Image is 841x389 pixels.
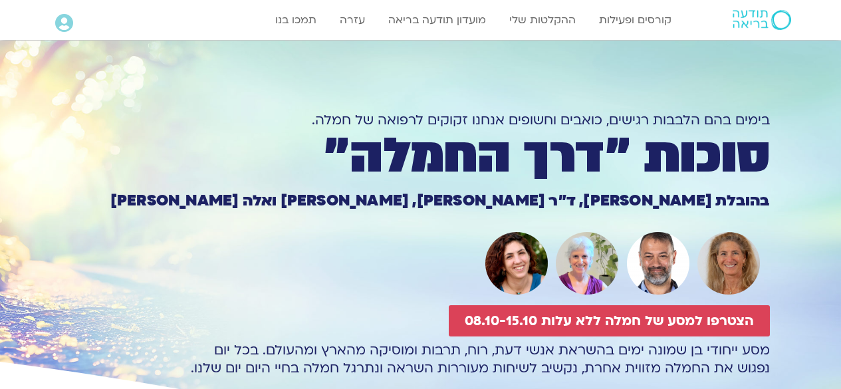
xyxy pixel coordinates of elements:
p: מסע ייחודי בן שמונה ימים בהשראת אנשי דעת, רוח, תרבות ומוסיקה מהארץ ומהעולם. בכל יום נפגוש את החמל... [72,341,770,377]
h1: בימים בהם הלבבות רגישים, כואבים וחשופים אנחנו זקוקים לרפואה של חמלה. [72,111,770,129]
a: עזרה [333,7,372,33]
a: תמכו בנו [269,7,323,33]
span: הצטרפו למסע של חמלה ללא עלות 08.10-15.10 [465,313,754,328]
a: מועדון תודעה בריאה [382,7,493,33]
a: קורסים ופעילות [592,7,678,33]
h1: סוכות ״דרך החמלה״ [72,134,770,179]
a: ההקלטות שלי [503,7,582,33]
h1: בהובלת [PERSON_NAME], ד״ר [PERSON_NAME], [PERSON_NAME] ואלה [PERSON_NAME] [72,194,770,208]
img: תודעה בריאה [733,10,791,30]
a: הצטרפו למסע של חמלה ללא עלות 08.10-15.10 [449,305,770,336]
